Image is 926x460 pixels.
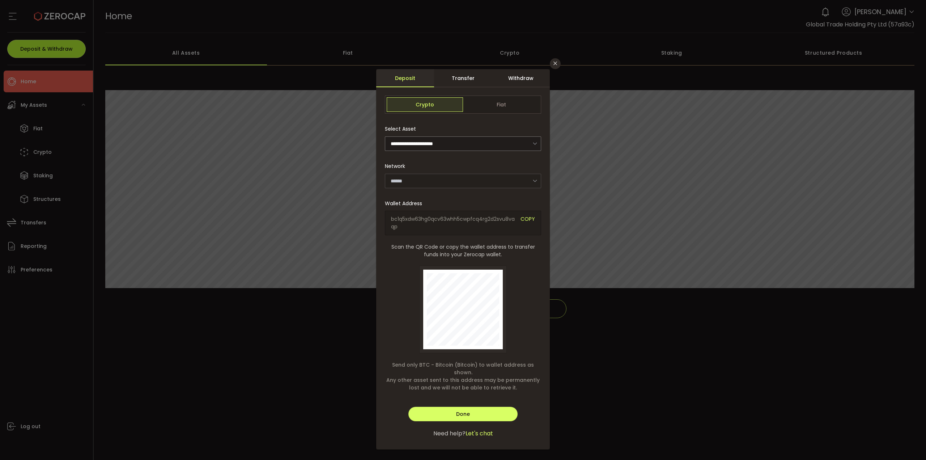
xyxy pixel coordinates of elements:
[550,58,561,69] button: Close
[385,376,541,392] span: Any other asset sent to this address may be permanently lost and we will not be able to retrieve it.
[385,125,420,132] label: Select Asset
[842,382,926,460] iframe: Chat Widget
[391,215,515,231] span: bc1q5xdw63hg0qcv63whh5cwpfcq4rg2d2svu8vaqp
[376,69,550,450] div: dialog
[463,97,539,112] span: Fiat
[466,429,493,438] span: Let's chat
[456,410,470,418] span: Done
[434,69,492,87] div: Transfer
[842,382,926,460] div: 聊天小组件
[385,243,541,258] span: Scan the QR Code or copy the wallet address to transfer funds into your Zerocap wallet.
[433,429,466,438] span: Need help?
[408,407,518,421] button: Done
[385,361,541,376] span: Send only BTC - Bitcoin (Bitcoin) to wallet address as shown.
[492,69,550,87] div: Withdraw
[521,215,535,231] span: COPY
[385,163,409,170] label: Network
[376,69,434,87] div: Deposit
[385,200,426,207] label: Wallet Address
[387,97,463,112] span: Crypto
